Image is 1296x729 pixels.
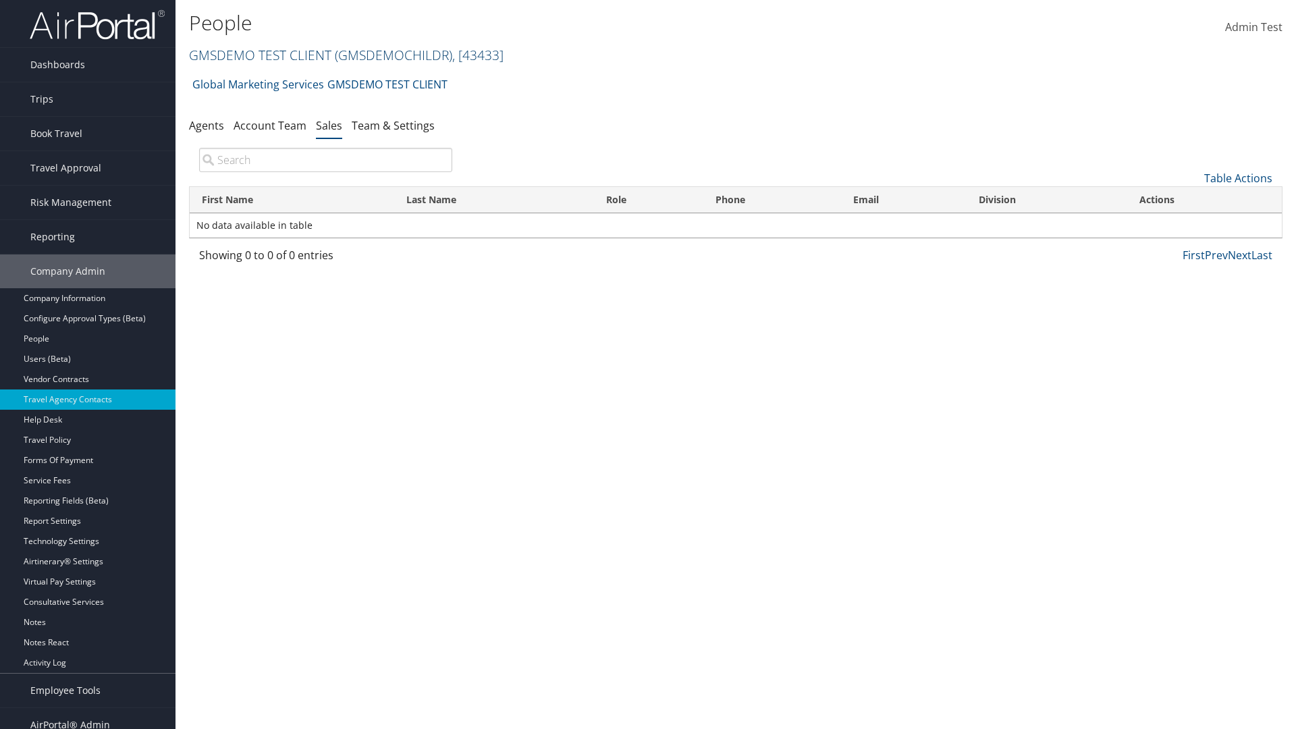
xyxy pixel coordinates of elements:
[394,187,594,213] th: Last Name: activate to sort column ascending
[30,82,53,116] span: Trips
[30,9,165,40] img: airportal-logo.png
[316,118,342,133] a: Sales
[335,46,452,64] span: ( GMSDEMOCHILDR )
[190,187,394,213] th: First Name: activate to sort column ascending
[1183,248,1205,263] a: First
[30,254,105,288] span: Company Admin
[234,118,306,133] a: Account Team
[1228,248,1251,263] a: Next
[594,187,703,213] th: Role: activate to sort column ascending
[190,213,1282,238] td: No data available in table
[30,151,101,185] span: Travel Approval
[1251,248,1272,263] a: Last
[30,674,101,707] span: Employee Tools
[30,220,75,254] span: Reporting
[1225,20,1282,34] span: Admin Test
[703,187,841,213] th: Phone
[1225,7,1282,49] a: Admin Test
[841,187,967,213] th: Email: activate to sort column ascending
[1205,248,1228,263] a: Prev
[30,48,85,82] span: Dashboards
[327,71,448,98] a: GMSDEMO TEST CLIENT
[199,148,452,172] input: Search
[352,118,435,133] a: Team & Settings
[30,186,111,219] span: Risk Management
[192,71,324,98] a: Global Marketing Services
[189,9,918,37] h1: People
[189,118,224,133] a: Agents
[967,187,1127,213] th: Division: activate to sort column ascending
[1127,187,1282,213] th: Actions
[452,46,504,64] span: , [ 43433 ]
[199,247,452,270] div: Showing 0 to 0 of 0 entries
[30,117,82,151] span: Book Travel
[1204,171,1272,186] a: Table Actions
[189,46,504,64] a: GMSDEMO TEST CLIENT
